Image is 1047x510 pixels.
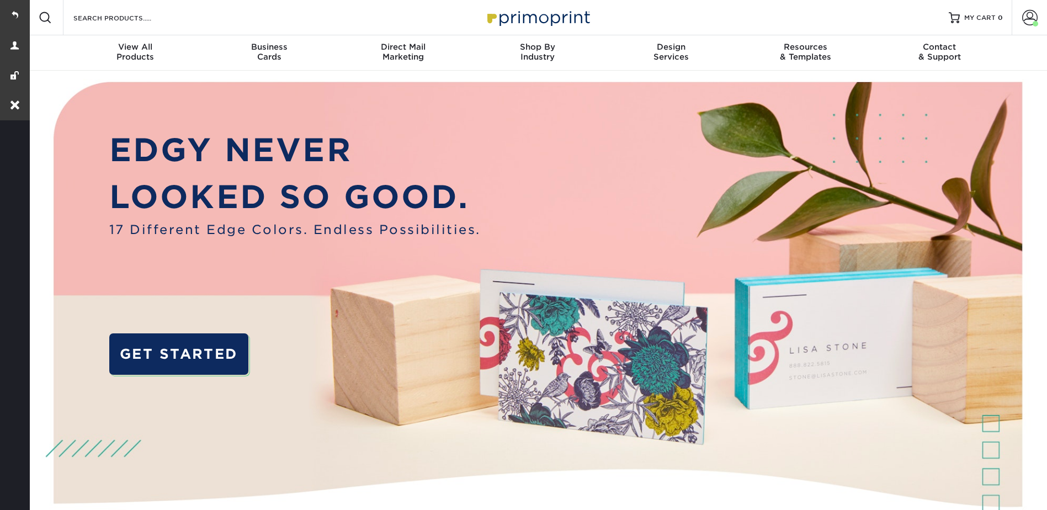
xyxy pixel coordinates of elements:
[72,11,180,24] input: SEARCH PRODUCTS.....
[604,35,738,71] a: DesignServices
[470,35,604,71] a: Shop ByIndustry
[68,35,203,71] a: View AllProducts
[202,42,336,62] div: Cards
[873,42,1007,62] div: & Support
[68,42,203,62] div: Products
[873,42,1007,52] span: Contact
[998,14,1003,22] span: 0
[738,35,873,71] a: Resources& Templates
[738,42,873,62] div: & Templates
[336,42,470,52] span: Direct Mail
[336,42,470,62] div: Marketing
[873,35,1007,71] a: Contact& Support
[604,42,738,62] div: Services
[109,220,481,239] span: 17 Different Edge Colors. Endless Possibilities.
[964,13,996,23] span: MY CART
[604,42,738,52] span: Design
[336,35,470,71] a: Direct MailMarketing
[482,6,593,29] img: Primoprint
[202,35,336,71] a: BusinessCards
[109,333,248,375] a: GET STARTED
[470,42,604,62] div: Industry
[109,126,481,173] p: EDGY NEVER
[738,42,873,52] span: Resources
[68,42,203,52] span: View All
[109,173,481,220] p: LOOKED SO GOOD.
[470,42,604,52] span: Shop By
[202,42,336,52] span: Business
